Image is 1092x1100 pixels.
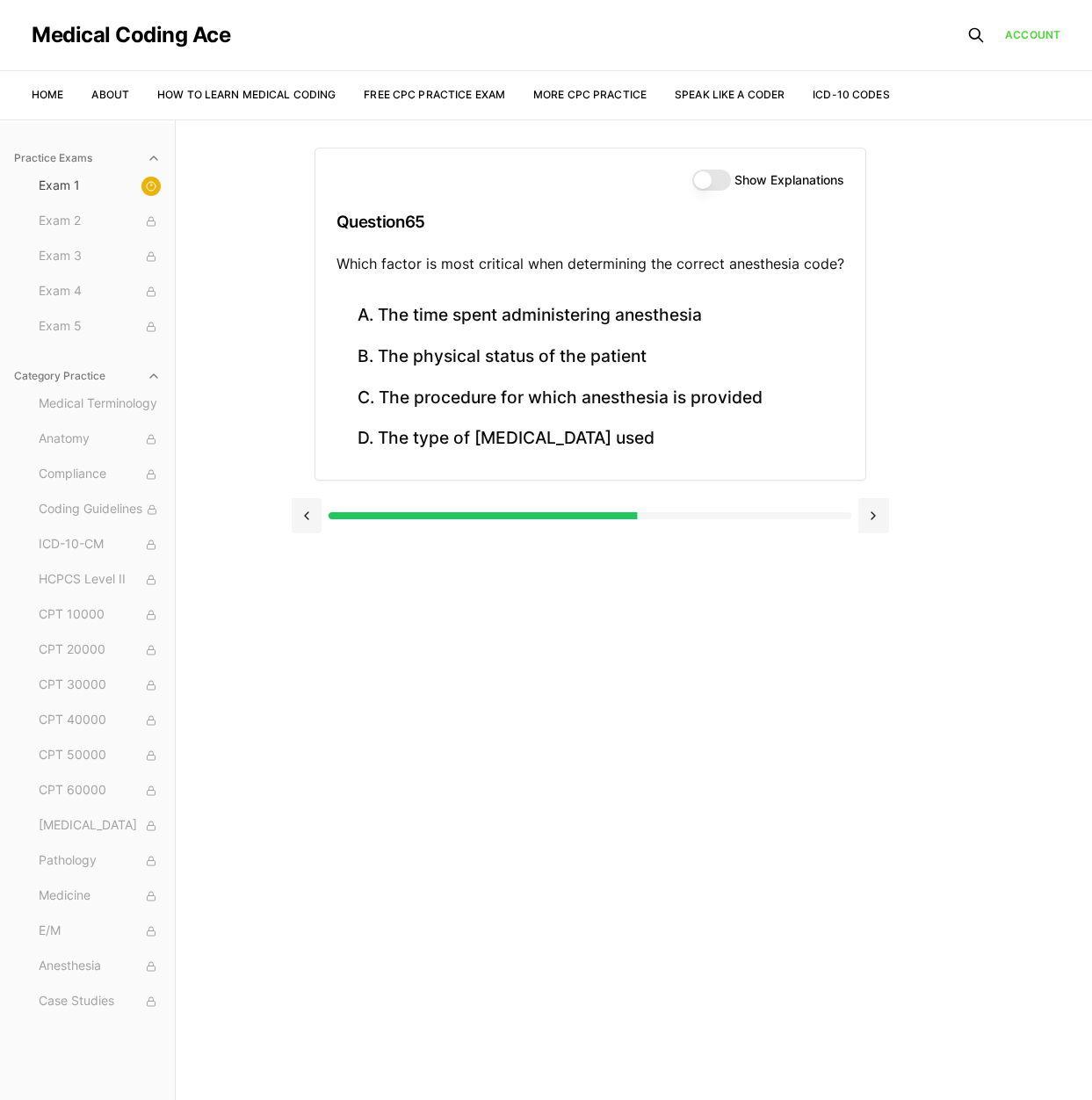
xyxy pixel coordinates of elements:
span: Medical Terminology [39,394,161,414]
span: E/M [39,922,161,941]
span: Anatomy [39,430,161,449]
button: CPT 10000 [32,601,168,629]
a: Account [1005,27,1060,43]
span: Medicine [39,887,161,906]
button: Pathology [32,847,168,875]
span: Exam 5 [39,317,161,337]
span: [MEDICAL_DATA] [39,816,161,836]
button: Exam 3 [32,242,168,271]
span: Anesthesia [39,957,161,976]
button: [MEDICAL_DATA] [32,812,168,840]
a: Free CPC Practice Exam [364,88,505,101]
button: CPT 30000 [32,671,168,699]
span: CPT 40000 [39,711,161,730]
span: Case Studies [39,992,161,1011]
button: D. The type of [MEDICAL_DATA] used [336,418,844,460]
span: Compliance [39,465,161,484]
span: CPT 20000 [39,640,161,660]
span: CPT 50000 [39,746,161,765]
button: Exam 2 [32,207,168,235]
a: More CPC Practice [533,88,647,101]
h3: Question 65 [336,196,844,248]
button: CPT 40000 [32,706,168,735]
button: B. The physical status of the patient [336,337,844,378]
button: E/M [32,917,168,945]
button: CPT 50000 [32,742,168,770]
button: Compliance [32,460,168,488]
span: CPT 10000 [39,605,161,625]
span: Exam 2 [39,212,161,231]
button: ICD-10-CM [32,531,168,559]
a: Medical Coding Ace [32,25,230,46]
a: Speak Like a Coder [675,88,785,101]
span: Exam 1 [39,177,161,196]
span: HCPCS Level II [39,570,161,590]
button: Exam 5 [32,313,168,341]
label: Show Explanations [734,174,844,186]
button: Exam 4 [32,278,168,306]
button: Anatomy [32,425,168,453]
button: Anesthesia [32,952,168,981]
button: Medical Terminology [32,390,168,418]
span: Exam 4 [39,282,161,301]
button: CPT 60000 [32,777,168,805]
p: Which factor is most critical when determining the correct anesthesia code? [336,253,844,274]
a: How to Learn Medical Coding [157,88,336,101]
a: About [91,88,129,101]
button: Practice Exams [7,144,168,172]
a: Home [32,88,63,101]
span: ICD-10-CM [39,535,161,554]
span: CPT 30000 [39,676,161,695]
button: Case Studies [32,988,168,1016]
button: Exam 1 [32,172,168,200]
button: Medicine [32,882,168,910]
button: HCPCS Level II [32,566,168,594]
button: C. The procedure for which anesthesia is provided [336,377,844,418]
button: Category Practice [7,362,168,390]
a: ICD-10 Codes [813,88,889,101]
button: A. The time spent administering anesthesia [336,295,844,337]
button: Coding Guidelines [32,496,168,524]
span: CPT 60000 [39,781,161,800]
button: CPT 20000 [32,636,168,664]
span: Coding Guidelines [39,500,161,519]
span: Exam 3 [39,247,161,266]
span: Pathology [39,851,161,871]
